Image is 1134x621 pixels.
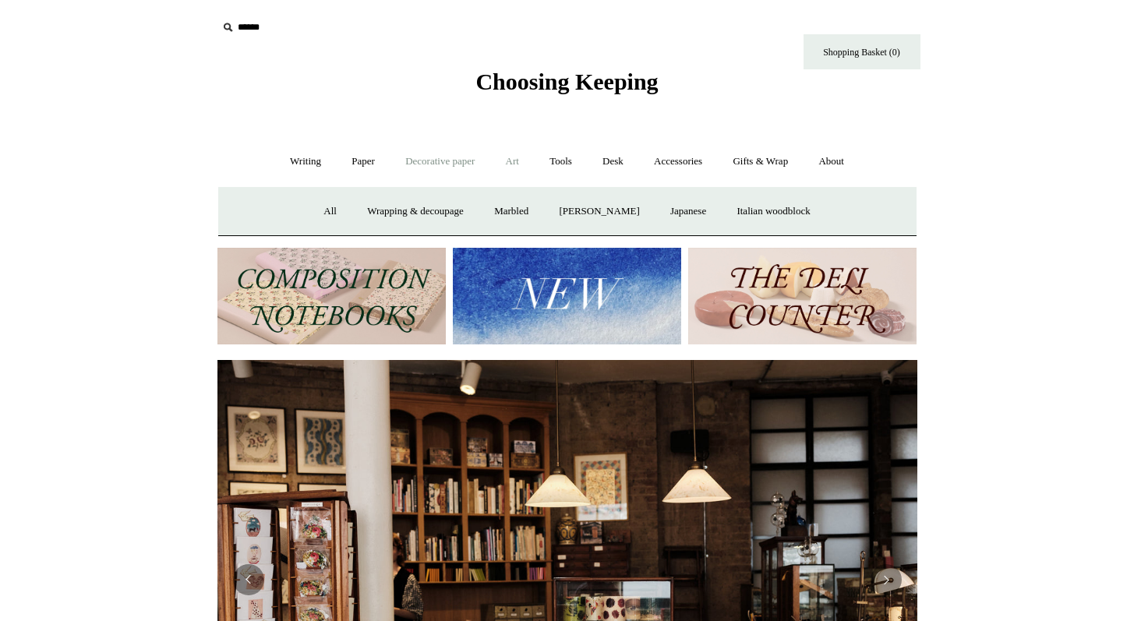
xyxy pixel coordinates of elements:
[217,248,446,345] img: 202302 Composition ledgers.jpg__PID:69722ee6-fa44-49dd-a067-31375e5d54ec
[656,191,720,232] a: Japanese
[309,191,351,232] a: All
[480,191,542,232] a: Marbled
[391,141,489,182] a: Decorative paper
[475,69,658,94] span: Choosing Keeping
[722,191,824,232] a: Italian woodblock
[719,141,802,182] a: Gifts & Wrap
[475,81,658,92] a: Choosing Keeping
[453,248,681,345] img: New.jpg__PID:f73bdf93-380a-4a35-bcfe-7823039498e1
[233,564,264,595] button: Previous
[353,191,478,232] a: Wrapping & decoupage
[545,191,653,232] a: [PERSON_NAME]
[804,34,920,69] a: Shopping Basket (0)
[640,141,716,182] a: Accessories
[276,141,335,182] a: Writing
[535,141,586,182] a: Tools
[871,564,902,595] button: Next
[337,141,389,182] a: Paper
[804,141,858,182] a: About
[588,141,638,182] a: Desk
[688,248,917,345] img: The Deli Counter
[492,141,533,182] a: Art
